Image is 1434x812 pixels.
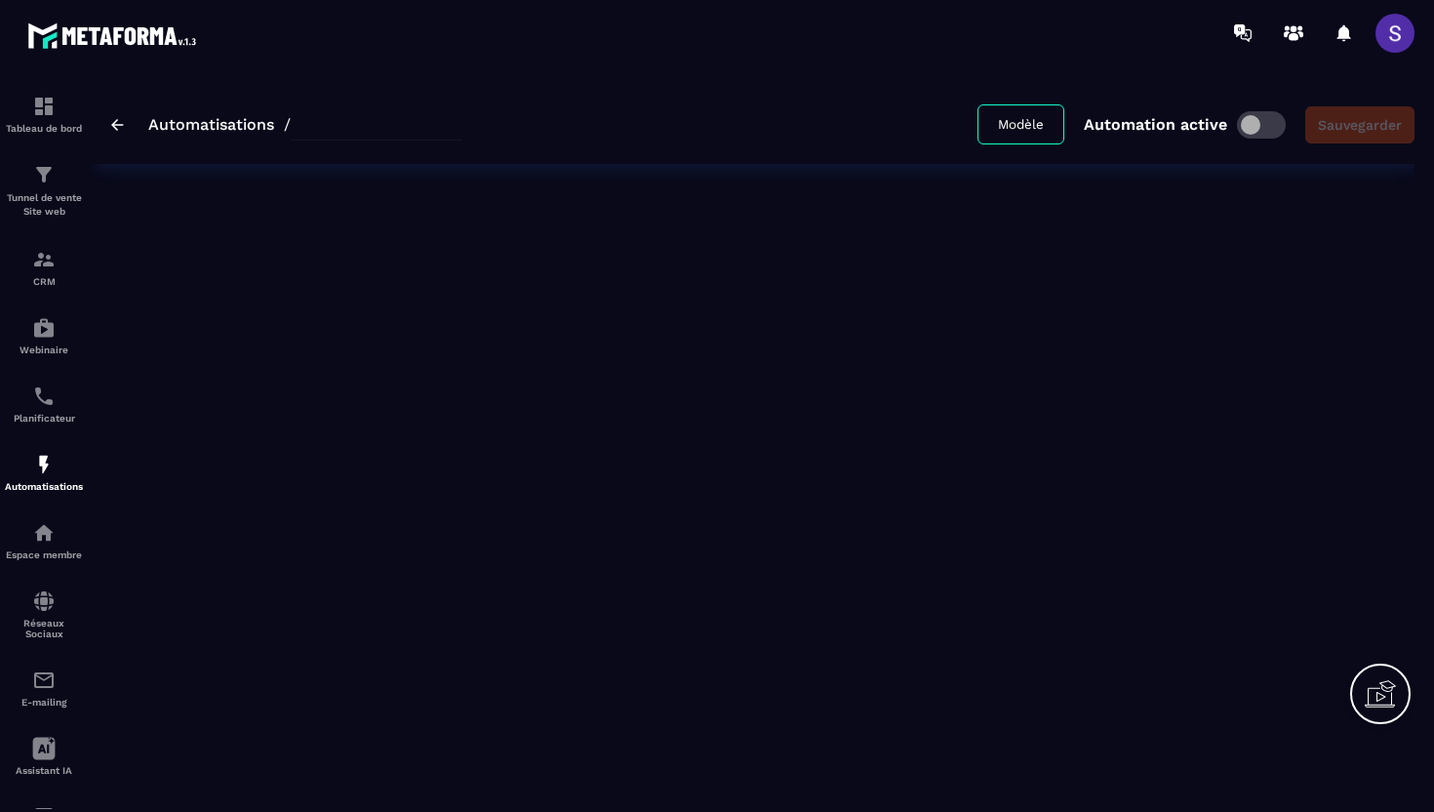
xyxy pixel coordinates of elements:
[5,618,83,639] p: Réseaux Sociaux
[1084,115,1227,134] p: Automation active
[5,413,83,424] p: Planificateur
[5,370,83,438] a: schedulerschedulerPlanificateur
[977,104,1064,144] button: Modèle
[32,589,56,613] img: social-network
[32,95,56,118] img: formation
[32,385,56,408] img: scheduler
[5,233,83,302] a: formationformationCRM
[5,123,83,134] p: Tableau de bord
[32,248,56,271] img: formation
[5,302,83,370] a: automationsautomationsWebinaire
[111,119,124,131] img: arrow
[5,765,83,776] p: Assistant IA
[5,191,83,219] p: Tunnel de vente Site web
[5,575,83,654] a: social-networksocial-networkRéseaux Sociaux
[5,507,83,575] a: automationsautomationsEspace membre
[32,453,56,476] img: automations
[32,521,56,545] img: automations
[5,697,83,708] p: E-mailing
[32,163,56,186] img: formation
[5,654,83,722] a: emailemailE-mailing
[5,80,83,148] a: formationformationTableau de bord
[148,115,274,134] a: Automatisations
[5,549,83,560] p: Espace membre
[5,345,83,355] p: Webinaire
[5,481,83,492] p: Automatisations
[32,316,56,340] img: automations
[284,115,291,134] span: /
[5,276,83,287] p: CRM
[32,669,56,692] img: email
[5,722,83,791] a: Assistant IA
[27,18,203,54] img: logo
[5,438,83,507] a: automationsautomationsAutomatisations
[5,148,83,233] a: formationformationTunnel de vente Site web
